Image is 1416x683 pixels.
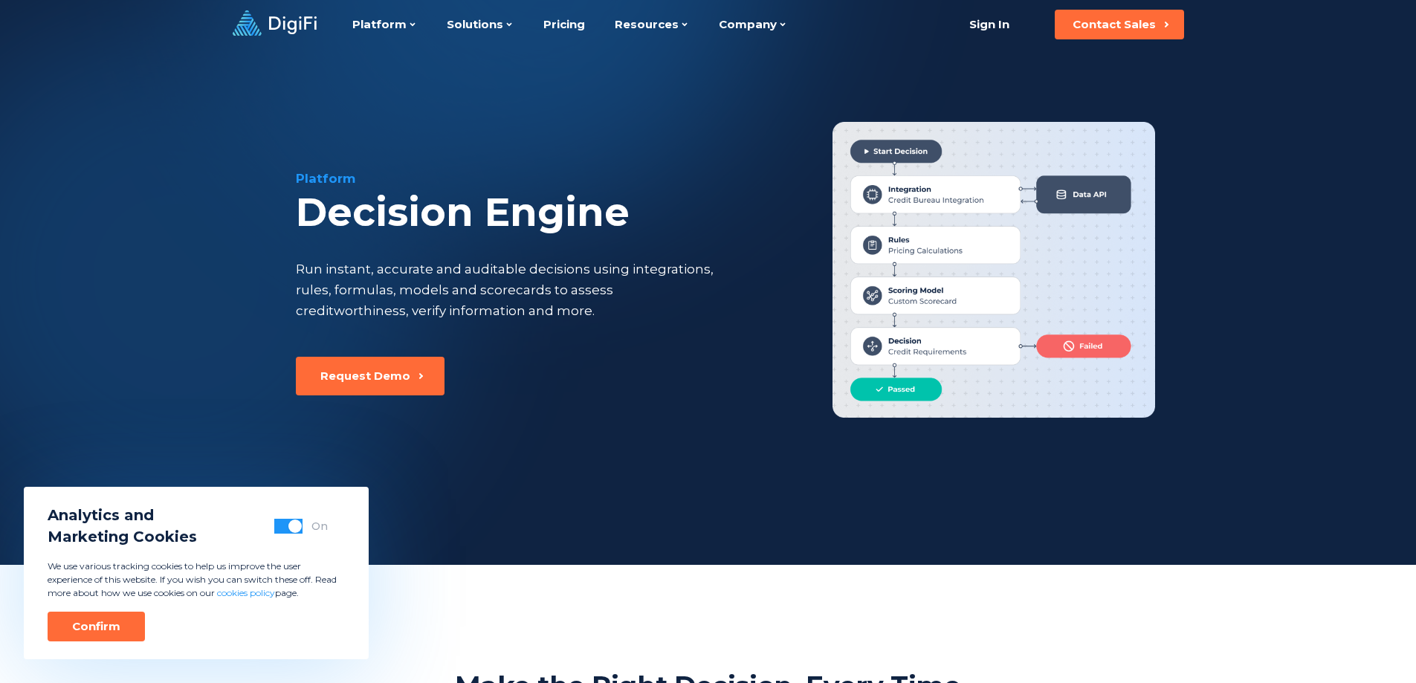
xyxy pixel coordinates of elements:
[296,357,444,395] button: Request Demo
[1073,17,1156,32] div: Contact Sales
[217,587,275,598] a: cookies policy
[48,526,197,548] span: Marketing Cookies
[72,619,120,634] div: Confirm
[296,259,718,321] div: Run instant, accurate and auditable decisions using integrations, rules, formulas, models and sco...
[296,190,786,235] div: Decision Engine
[48,560,345,600] p: We use various tracking cookies to help us improve the user experience of this website. If you wi...
[311,519,328,534] div: On
[320,369,410,383] div: Request Demo
[296,169,786,187] div: Platform
[48,505,197,526] span: Analytics and
[951,10,1028,39] a: Sign In
[1055,10,1184,39] button: Contact Sales
[48,612,145,641] button: Confirm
